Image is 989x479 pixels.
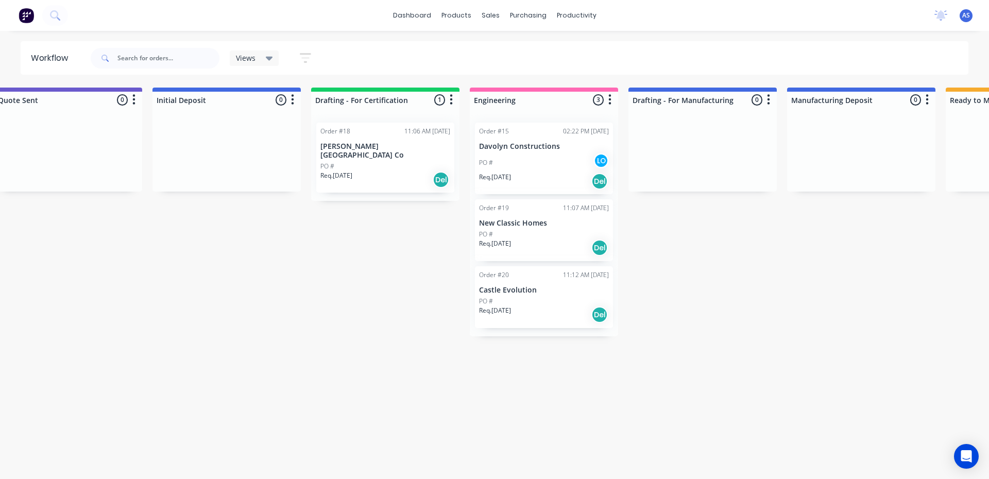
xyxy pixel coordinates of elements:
[479,173,511,182] p: Req. [DATE]
[479,270,509,280] div: Order #20
[591,239,608,256] div: Del
[117,48,219,69] input: Search for orders...
[479,230,493,239] p: PO #
[433,172,449,188] div: Del
[479,127,509,136] div: Order #15
[316,123,454,193] div: Order #1811:06 AM [DATE][PERSON_NAME][GEOGRAPHIC_DATA] CoPO #Req.[DATE]Del
[593,153,609,168] div: LO
[475,199,613,261] div: Order #1911:07 AM [DATE]New Classic HomesPO #Req.[DATE]Del
[475,123,613,194] div: Order #1502:22 PM [DATE]Davolyn ConstructionsPO #LOReq.[DATE]Del
[479,219,609,228] p: New Classic Homes
[591,306,608,323] div: Del
[31,52,73,64] div: Workflow
[320,127,350,136] div: Order #18
[479,158,493,167] p: PO #
[591,173,608,190] div: Del
[475,266,613,328] div: Order #2011:12 AM [DATE]Castle EvolutionPO #Req.[DATE]Del
[479,306,511,315] p: Req. [DATE]
[436,8,476,23] div: products
[476,8,505,23] div: sales
[320,171,352,180] p: Req. [DATE]
[563,127,609,136] div: 02:22 PM [DATE]
[563,270,609,280] div: 11:12 AM [DATE]
[404,127,450,136] div: 11:06 AM [DATE]
[19,8,34,23] img: Factory
[236,53,255,63] span: Views
[552,8,602,23] div: productivity
[479,203,509,213] div: Order #19
[320,142,450,160] p: [PERSON_NAME][GEOGRAPHIC_DATA] Co
[479,142,609,151] p: Davolyn Constructions
[505,8,552,23] div: purchasing
[320,162,334,171] p: PO #
[479,286,609,295] p: Castle Evolution
[479,239,511,248] p: Req. [DATE]
[563,203,609,213] div: 11:07 AM [DATE]
[962,11,970,20] span: AS
[388,8,436,23] a: dashboard
[479,297,493,306] p: PO #
[954,444,979,469] div: Open Intercom Messenger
